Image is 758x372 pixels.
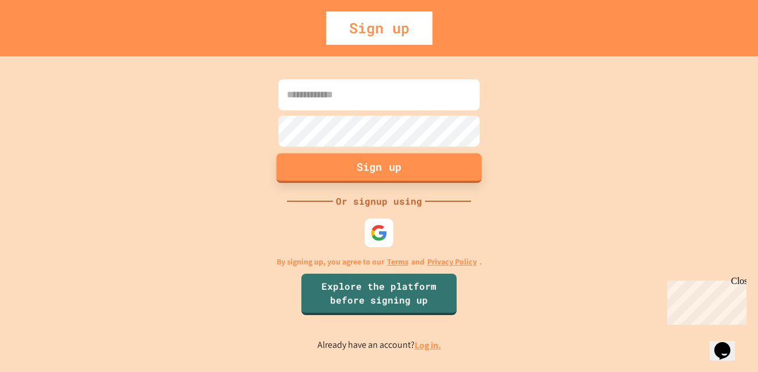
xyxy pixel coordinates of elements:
[333,194,425,208] div: Or signup using
[301,274,457,315] a: Explore the platform before signing up
[710,326,746,361] iframe: chat widget
[277,256,482,268] p: By signing up, you agree to our and .
[277,153,482,183] button: Sign up
[326,11,432,45] div: Sign up
[5,5,79,73] div: Chat with us now!Close
[427,256,477,268] a: Privacy Policy
[370,224,388,241] img: google-icon.svg
[415,339,441,351] a: Log in.
[387,256,408,268] a: Terms
[317,338,441,352] p: Already have an account?
[663,276,746,325] iframe: chat widget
